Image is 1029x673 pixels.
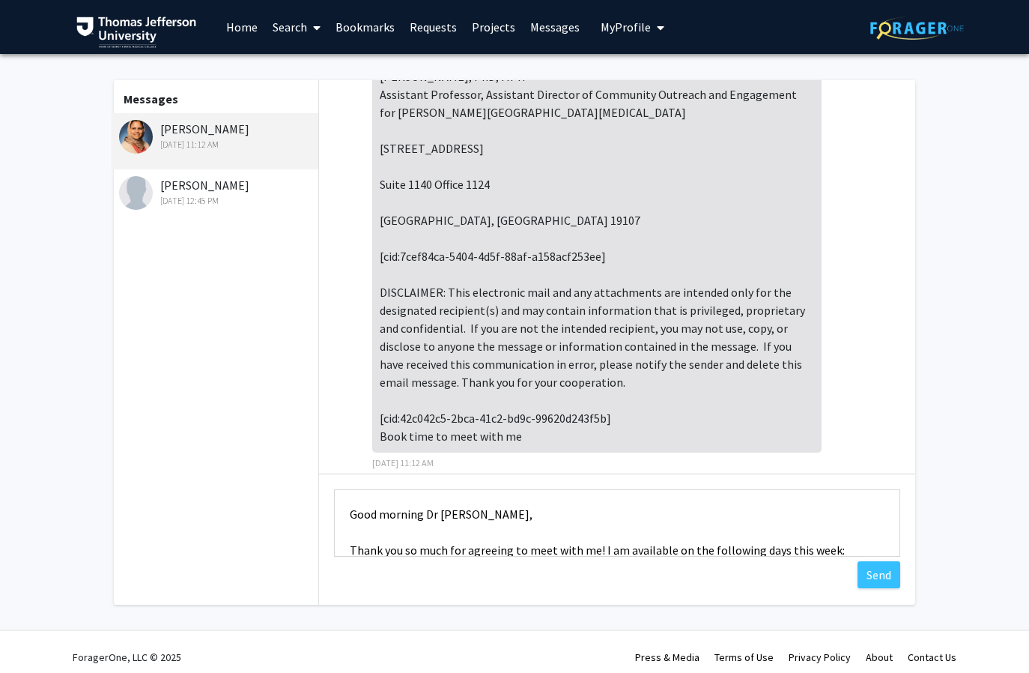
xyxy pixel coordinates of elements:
a: Contact Us [908,651,956,664]
img: Thomas Jefferson University Logo [76,16,196,48]
a: Bookmarks [328,1,402,53]
div: [DATE] 11:12 AM [119,138,315,151]
button: Send [857,561,900,588]
a: Projects [464,1,523,53]
div: [DATE] 12:45 PM [119,194,315,208]
a: Press & Media [635,651,699,664]
img: Fan Lee [119,176,153,210]
img: Munjireen Sifat [119,120,153,154]
a: Requests [402,1,464,53]
a: Messages [523,1,587,53]
a: Privacy Policy [789,651,851,664]
a: Terms of Use [714,651,774,664]
div: [PERSON_NAME] [119,120,315,151]
iframe: Chat [11,606,64,662]
a: Home [219,1,265,53]
a: Search [265,1,328,53]
span: [DATE] 11:12 AM [372,457,434,468]
a: About [866,651,893,664]
textarea: Message [334,489,900,557]
div: [PERSON_NAME] [119,176,315,208]
b: Messages [124,91,178,106]
span: My Profile [601,19,651,34]
img: ForagerOne Logo [870,16,964,40]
